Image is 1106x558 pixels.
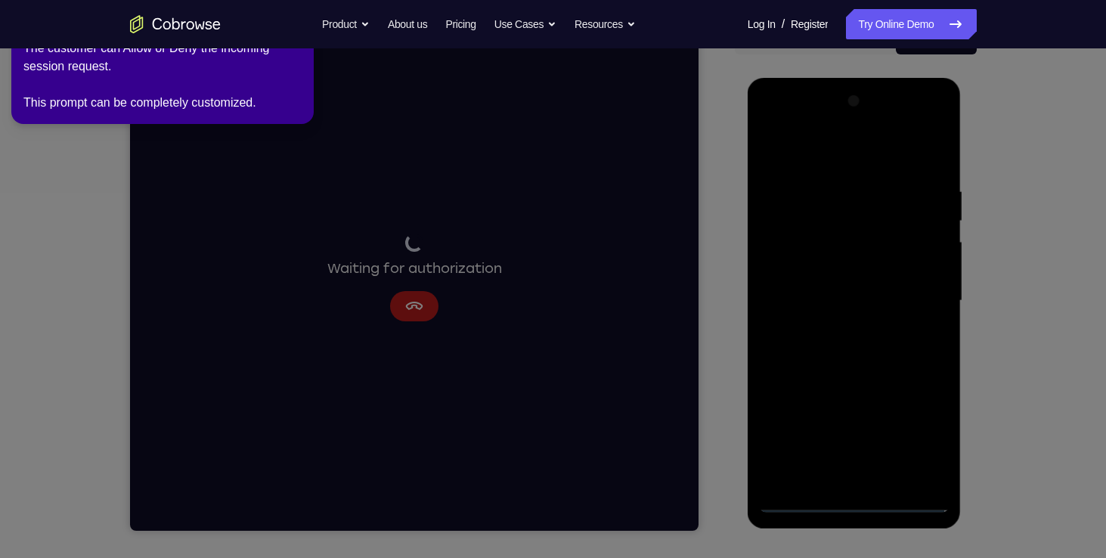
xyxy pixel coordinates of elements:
button: Product [322,9,370,39]
span: / [782,15,785,33]
a: About us [388,9,427,39]
div: The customer can Allow or Deny the incoming session request. This prompt can be completely custom... [23,39,302,112]
button: Cancel [260,267,308,297]
a: Go to the home page [130,15,221,33]
a: Register [791,9,828,39]
button: Use Cases [494,9,556,39]
div: Waiting for authorization [197,209,372,255]
a: Log In [748,9,776,39]
button: Resources [575,9,636,39]
a: Try Online Demo [846,9,976,39]
a: Pricing [445,9,476,39]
